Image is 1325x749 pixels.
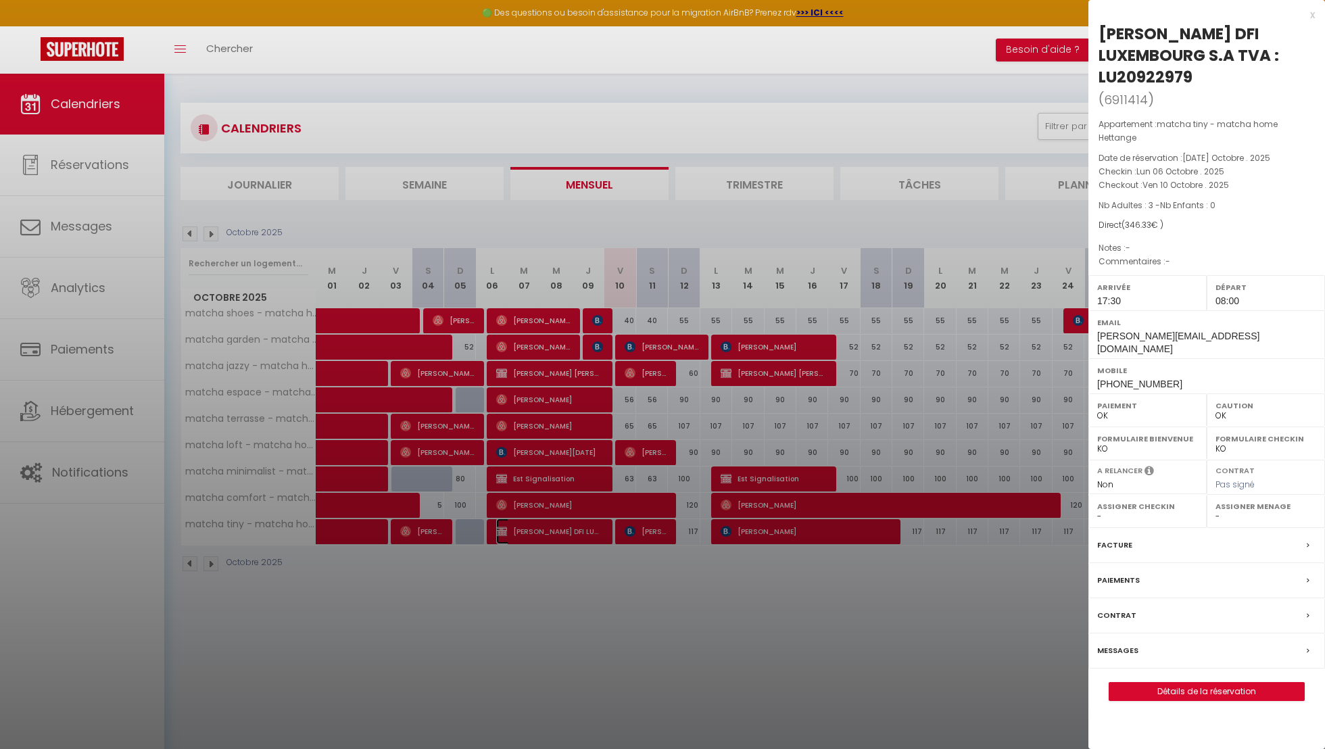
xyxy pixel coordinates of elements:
label: Mobile [1097,364,1316,377]
span: 6911414 [1104,91,1148,108]
label: Formulaire Checkin [1215,432,1316,445]
span: - [1126,242,1130,253]
label: Départ [1215,281,1316,294]
label: Caution [1215,399,1316,412]
p: Checkout : [1099,178,1315,192]
span: 346.33 [1125,219,1151,231]
p: Commentaires : [1099,255,1315,268]
label: A relancer [1097,465,1142,477]
span: Lun 06 Octobre . 2025 [1136,166,1224,177]
span: 08:00 [1215,295,1239,306]
button: Détails de la réservation [1109,682,1305,701]
span: matcha tiny - matcha home Hettange [1099,118,1278,143]
span: Pas signé [1215,479,1255,490]
span: Nb Adultes : 3 - [1099,199,1215,211]
label: Formulaire Bienvenue [1097,432,1198,445]
span: Ven 10 Octobre . 2025 [1142,179,1229,191]
span: [PHONE_NUMBER] [1097,379,1182,389]
p: Notes : [1099,241,1315,255]
span: ( ) [1099,90,1154,109]
a: Détails de la réservation [1109,683,1304,700]
div: x [1088,7,1315,23]
label: Messages [1097,644,1138,658]
label: Contrat [1097,608,1136,623]
span: [DATE] Octobre . 2025 [1182,152,1270,164]
label: Paiements [1097,573,1140,587]
p: Appartement : [1099,118,1315,145]
label: Email [1097,316,1316,329]
span: Nb Enfants : 0 [1160,199,1215,211]
span: 17:30 [1097,295,1121,306]
label: Contrat [1215,465,1255,474]
span: [PERSON_NAME][EMAIL_ADDRESS][DOMAIN_NAME] [1097,331,1259,354]
i: Sélectionner OUI si vous souhaiter envoyer les séquences de messages post-checkout [1145,465,1154,480]
label: Facture [1097,538,1132,552]
span: - [1165,256,1170,267]
p: Checkin : [1099,165,1315,178]
div: [PERSON_NAME] DFI LUXEMBOURG S.A TVA : LU20922979 [1099,23,1315,88]
label: Paiement [1097,399,1198,412]
span: ( € ) [1122,219,1163,231]
div: Direct [1099,219,1315,232]
label: Assigner Menage [1215,500,1316,513]
label: Arrivée [1097,281,1198,294]
label: Assigner Checkin [1097,500,1198,513]
p: Date de réservation : [1099,151,1315,165]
